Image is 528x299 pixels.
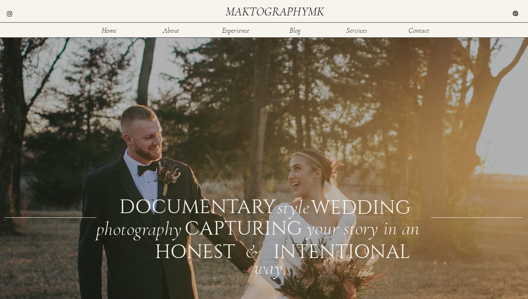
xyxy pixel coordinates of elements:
[97,27,121,33] a: Home
[273,242,325,258] div: intentional
[306,219,430,235] div: your story in an
[277,198,309,213] div: style
[96,220,183,236] div: photography
[221,27,250,33] a: Experience
[185,219,269,235] div: CAPTURING
[311,198,409,213] div: WEDDING
[155,242,207,258] div: honest
[283,27,307,33] a: Blog
[159,27,183,33] a: About
[254,258,289,275] div: way
[119,197,273,214] div: documentary
[226,6,327,18] a: maktographymk
[345,27,369,33] a: Services
[245,242,267,259] div: &
[407,27,431,33] a: Contact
